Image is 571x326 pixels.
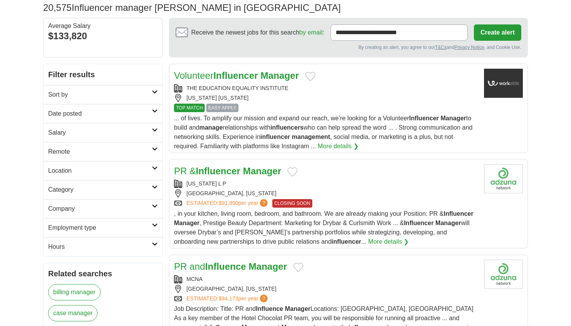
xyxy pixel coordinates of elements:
[48,185,152,194] h2: Category
[444,210,473,217] strong: Influencer
[174,275,478,283] div: MCNA
[484,69,523,98] img: Company logo
[332,238,361,245] strong: influencer
[44,104,162,123] a: Date posted
[256,305,283,312] strong: Influence
[206,104,238,112] span: EASY APPLY
[44,199,162,218] a: Company
[174,166,281,176] a: PR &Influencer Manager
[305,72,315,81] button: Add to favorite jobs
[272,199,312,208] span: CLOSING SOON
[260,295,268,302] span: ?
[48,305,97,321] a: case manager
[484,260,523,289] img: Company logo
[285,305,310,312] strong: Manager
[174,180,478,188] div: [US_STATE] L P
[174,84,478,92] div: THE EDUCATION EQUALITY INSTITUTE
[44,64,162,85] h2: Filter results
[48,147,152,156] h2: Remote
[174,104,205,112] span: TOP MATCH
[287,167,298,177] button: Add to favorite jobs
[292,134,330,140] strong: management
[186,295,269,303] a: ESTIMATED:$94,173per year?
[44,142,162,161] a: Remote
[219,295,238,302] span: $94,173
[43,2,341,13] h1: Influencer manager [PERSON_NAME] in [GEOGRAPHIC_DATA]
[261,70,299,81] strong: Manager
[48,90,152,99] h2: Sort by
[196,166,240,176] strong: Influencer
[219,200,238,206] span: $91,890
[174,220,200,226] strong: Manager
[44,180,162,199] a: Category
[409,115,439,121] strong: Influencer
[368,237,409,246] a: More details ❯
[260,134,290,140] strong: influencer
[174,285,478,293] div: [GEOGRAPHIC_DATA], [US_STATE]
[44,218,162,237] a: Employment type
[404,220,433,226] strong: Influencer
[186,199,269,208] a: ESTIMATED:$91,890per year?
[48,204,152,213] h2: Company
[48,284,101,300] a: billing manager
[48,23,158,29] div: Average Salary
[48,109,152,118] h2: Date posted
[299,29,323,36] a: by email
[454,45,484,50] a: Privacy Notice
[191,28,324,37] span: Receive the newest jobs for this search :
[435,220,461,226] strong: Manager
[44,85,162,104] a: Sort by
[318,142,359,151] a: More details ❯
[213,70,258,81] strong: Influencer
[174,94,478,102] div: [US_STATE] [US_STATE]
[48,223,152,232] h2: Employment type
[176,44,521,51] div: By creating an alert, you agree to our and , and Cookie Use.
[48,29,158,43] div: $133,820
[174,261,287,272] a: PR andInfluence Manager
[174,189,478,198] div: [GEOGRAPHIC_DATA], [US_STATE]
[48,128,152,137] h2: Salary
[174,70,299,81] a: VolunteerInfluencer Manager
[48,166,152,175] h2: Location
[270,124,303,131] strong: influencers
[48,242,152,251] h2: Hours
[293,263,303,272] button: Add to favorite jobs
[260,199,268,207] span: ?
[199,124,223,131] strong: manage
[249,261,287,272] strong: Manager
[174,210,474,245] span: , in your kitchen, living room, bedroom, and bathroom. We are already making your Position: PR & ...
[484,164,523,193] img: Company logo
[43,1,71,15] span: 20,575
[44,161,162,180] a: Location
[474,24,521,41] button: Create alert
[243,166,281,176] strong: Manager
[44,237,162,256] a: Hours
[174,115,472,149] span: ... of lives. To amplify our mission and expand our reach, we’re looking for a Volunteer to build...
[435,45,447,50] a: T&Cs
[440,115,466,121] strong: Manager
[44,123,162,142] a: Salary
[205,261,246,272] strong: Influence
[48,268,158,279] h2: Related searches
